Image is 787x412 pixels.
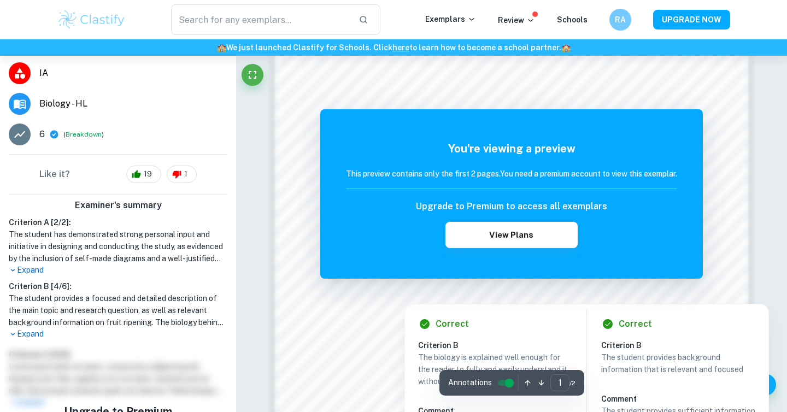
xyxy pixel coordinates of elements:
h6: This preview contains only the first 2 pages. You need a premium account to view this exemplar. [346,168,677,180]
span: 19 [138,169,158,180]
h6: Criterion A [ 2 / 2 ]: [9,216,227,228]
button: View Plans [445,222,578,248]
span: Annotations [448,377,492,389]
h6: Upgrade to Premium to access all exemplars [416,200,607,213]
input: Search for any exemplars... [171,4,350,35]
p: Expand [9,328,227,340]
h1: The student provides a focused and detailed description of the main topic and research question, ... [9,292,227,328]
h6: Examiner's summary [4,199,232,212]
p: Review [498,14,535,26]
p: Expand [9,264,227,276]
span: / 2 [569,378,575,388]
button: Breakdown [66,130,102,139]
button: UPGRADE NOW [653,10,730,30]
h6: Criterion B [418,339,581,351]
button: RA [609,9,631,31]
span: 1 [178,169,193,180]
h6: Correct [436,317,469,331]
span: IA [39,67,227,80]
h6: Criterion B [ 4 / 6 ]: [9,280,227,292]
h6: RA [614,14,627,26]
h6: Like it? [39,168,70,181]
p: Exemplars [425,13,476,25]
p: The biology is explained well enough for the reader to fully and easily understand it without the... [418,351,572,387]
h6: We just launched Clastify for Schools. Click to learn how to become a school partner. [2,42,785,54]
p: The student provides background information that is relevant and focused [601,351,755,375]
a: here [392,43,409,52]
button: Fullscreen [242,64,263,86]
p: 6 [39,128,45,141]
span: Biology - HL [39,97,227,110]
h6: Correct [619,317,652,331]
h1: The student has demonstrated strong personal input and initiative in designing and conducting the... [9,228,227,264]
h6: Comment [601,393,755,405]
img: Clastify logo [57,9,126,31]
h6: Criterion B [601,339,764,351]
span: 🏫 [561,43,571,52]
span: 🏫 [217,43,226,52]
h5: You're viewing a preview [346,140,677,157]
span: ( ) [63,130,104,140]
a: Schools [557,15,588,24]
